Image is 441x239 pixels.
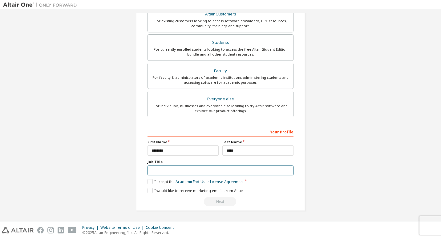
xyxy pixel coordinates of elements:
label: Last Name [222,140,293,145]
div: Altair Customers [152,10,289,19]
div: For currently enrolled students looking to access the free Altair Student Edition bundle and all ... [152,47,289,57]
img: instagram.svg [47,227,54,233]
div: Everyone else [152,95,289,103]
div: For individuals, businesses and everyone else looking to try Altair software and explore our prod... [152,103,289,113]
div: For existing customers looking to access software downloads, HPC resources, community, trainings ... [152,19,289,28]
label: I accept the [148,179,244,184]
label: I would like to receive marketing emails from Altair [148,188,243,193]
div: Students [152,38,289,47]
div: Your Profile [148,127,293,136]
a: Academic End-User License Agreement [176,179,244,184]
div: Read and acccept EULA to continue [148,197,293,206]
img: facebook.svg [37,227,44,233]
img: Altair One [3,2,80,8]
label: First Name [148,140,219,145]
div: Faculty [152,67,289,75]
div: Privacy [82,225,100,230]
img: youtube.svg [68,227,77,233]
div: Cookie Consent [146,225,177,230]
div: Website Terms of Use [100,225,146,230]
img: linkedin.svg [58,227,64,233]
img: altair_logo.svg [2,227,34,233]
div: For faculty & administrators of academic institutions administering students and accessing softwa... [152,75,289,85]
p: © 2025 Altair Engineering, Inc. All Rights Reserved. [82,230,177,235]
label: Job Title [148,159,293,164]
